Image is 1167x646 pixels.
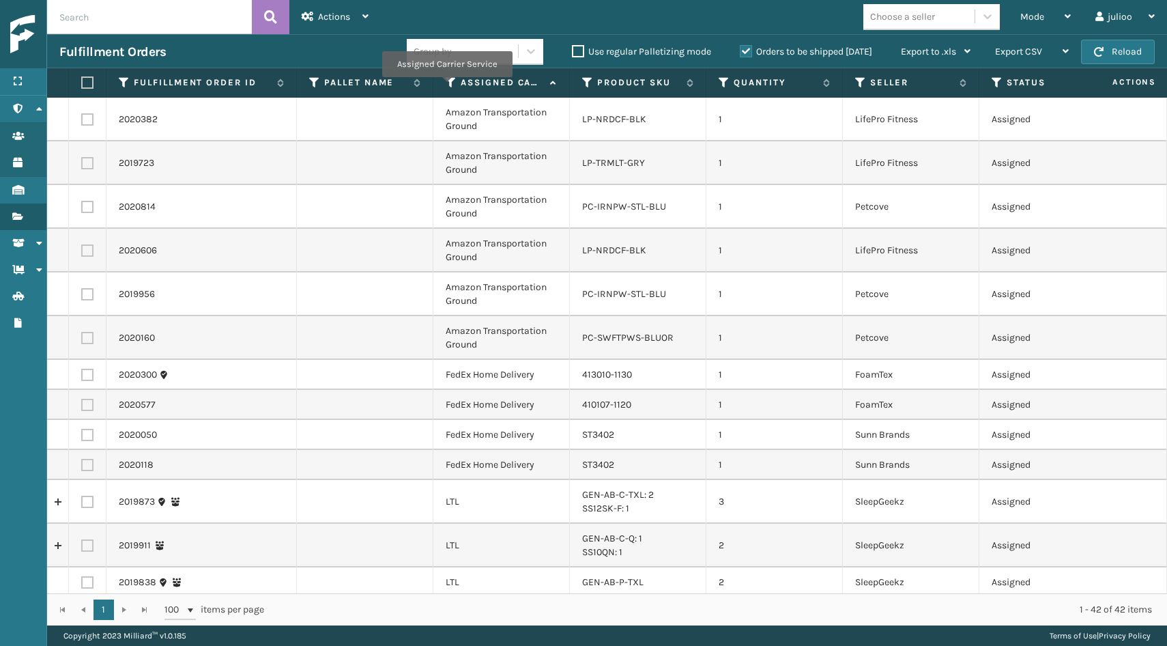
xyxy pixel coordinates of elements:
[843,524,979,567] td: SleepGeekz
[433,390,570,420] td: FedEx Home Delivery
[164,603,185,617] span: 100
[414,44,452,59] div: Group by
[119,200,156,214] a: 2020814
[979,480,1116,524] td: Assigned
[134,76,270,89] label: Fulfillment Order Id
[119,113,158,126] a: 2020382
[1069,71,1164,94] span: Actions
[433,316,570,360] td: Amazon Transportation Ground
[979,229,1116,272] td: Assigned
[119,539,151,552] a: 2019911
[582,489,654,501] a: GEN-AB-C-TXL: 2
[734,76,816,89] label: Quantity
[433,480,570,524] td: LTL
[119,495,155,509] a: 2019873
[1050,626,1151,646] div: |
[1020,11,1044,23] span: Mode
[582,288,666,300] a: PC-IRNPW-STL-BLU
[582,157,645,169] a: LP-TRMLT-GRY
[979,524,1116,567] td: Assigned
[582,399,631,410] a: 410107-1120
[119,244,157,257] a: 2020606
[706,450,843,480] td: 1
[1007,76,1089,89] label: Status
[979,316,1116,360] td: Assigned
[433,141,570,185] td: Amazon Transportation Ground
[119,428,157,442] a: 2020050
[1050,631,1097,641] a: Terms of Use
[119,576,156,589] a: 2019838
[582,503,629,514] a: SS12SK-F: 1
[979,567,1116,598] td: Assigned
[572,46,711,57] label: Use regular Palletizing mode
[433,272,570,316] td: Amazon Transportation Ground
[979,185,1116,229] td: Assigned
[461,76,543,89] label: Assigned Carrier Service
[706,567,843,598] td: 2
[843,272,979,316] td: Petcove
[843,567,979,598] td: SleepGeekz
[979,98,1116,141] td: Assigned
[582,369,632,380] a: 413010-1130
[979,360,1116,390] td: Assigned
[582,332,674,343] a: PC-SWFTPWS-BLUOR
[119,368,157,382] a: 2020300
[979,272,1116,316] td: Assigned
[324,76,407,89] label: Pallet Name
[582,244,646,256] a: LP-NRDCF-BLK
[433,420,570,450] td: FedEx Home Delivery
[597,76,680,89] label: Product SKU
[582,459,614,471] a: ST3402
[119,331,155,345] a: 2020160
[433,567,570,598] td: LTL
[119,398,156,412] a: 2020577
[119,156,154,170] a: 2019723
[433,98,570,141] td: Amazon Transportation Ground
[843,450,979,480] td: Sunn Brands
[433,360,570,390] td: FedEx Home Delivery
[582,429,614,440] a: ST3402
[582,546,622,558] a: SS10QN: 1
[433,524,570,567] td: LTL
[979,390,1116,420] td: Assigned
[870,10,935,24] div: Choose a seller
[93,600,114,620] a: 1
[706,98,843,141] td: 1
[283,603,1152,617] div: 1 - 42 of 42 items
[979,141,1116,185] td: Assigned
[164,600,264,620] span: items per page
[433,450,570,480] td: FedEx Home Delivery
[10,15,133,54] img: logo
[318,11,350,23] span: Actions
[59,44,166,60] h3: Fulfillment Orders
[63,626,186,646] p: Copyright 2023 Milliard™ v 1.0.185
[706,524,843,567] td: 2
[706,420,843,450] td: 1
[843,390,979,420] td: FoamTex
[870,76,953,89] label: Seller
[843,185,979,229] td: Petcove
[979,450,1116,480] td: Assigned
[119,287,155,301] a: 2019956
[706,272,843,316] td: 1
[843,480,979,524] td: SleepGeekz
[843,316,979,360] td: Petcove
[843,360,979,390] td: FoamTex
[582,576,644,588] a: GEN-AB-P-TXL
[706,229,843,272] td: 1
[706,360,843,390] td: 1
[433,229,570,272] td: Amazon Transportation Ground
[582,533,642,544] a: GEN-AB-C-Q: 1
[995,46,1042,57] span: Export CSV
[582,201,666,212] a: PC-IRNPW-STL-BLU
[901,46,956,57] span: Export to .xls
[706,316,843,360] td: 1
[1099,631,1151,641] a: Privacy Policy
[433,185,570,229] td: Amazon Transportation Ground
[1081,40,1155,64] button: Reload
[843,98,979,141] td: LifePro Fitness
[706,480,843,524] td: 3
[979,420,1116,450] td: Assigned
[843,420,979,450] td: Sunn Brands
[843,229,979,272] td: LifePro Fitness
